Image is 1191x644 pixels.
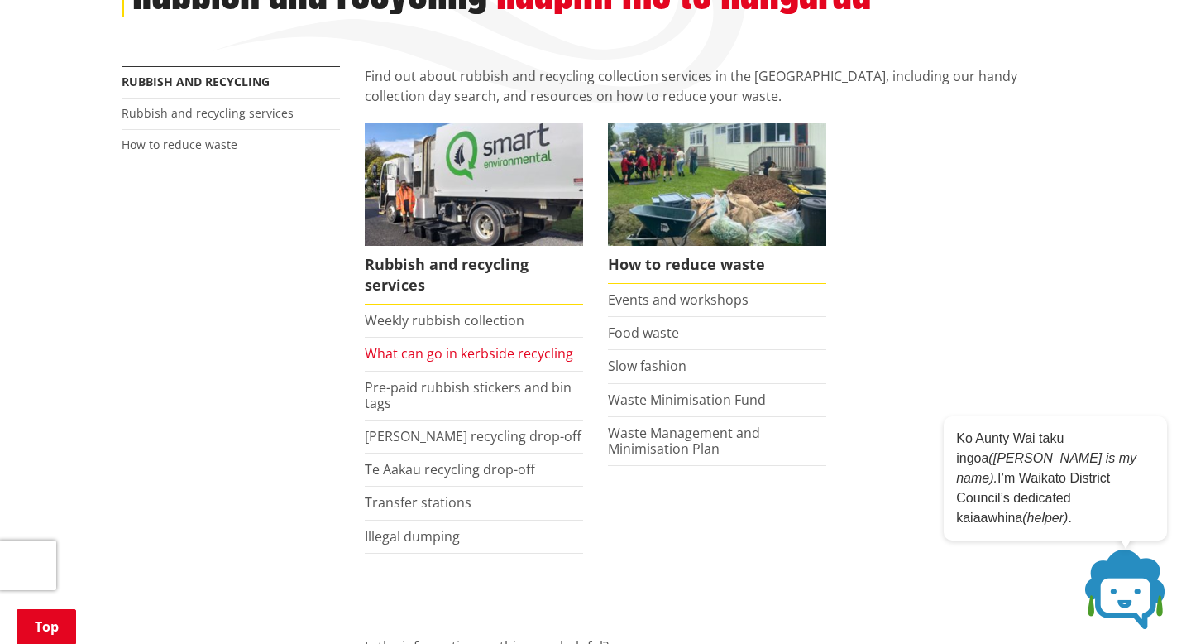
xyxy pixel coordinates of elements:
a: Rubbish and recycling services [365,123,583,305]
p: Ko Aunty Wai taku ingoa I’m Waikato District Council’s dedicated kaiaawhina . [956,429,1155,528]
a: Transfer stations [365,493,471,512]
a: How to reduce waste [608,123,826,284]
a: Weekly rubbish collection [365,311,524,329]
em: (helper) [1022,511,1068,525]
a: Illegal dumping [365,527,460,545]
a: Top [17,609,76,644]
a: [PERSON_NAME] recycling drop-off [365,427,581,445]
img: Rubbish and recycling services [365,123,583,245]
a: Waste Management and Minimisation Plan [608,424,760,458]
a: Pre-paid rubbish stickers and bin tags [365,378,572,412]
a: Waste Minimisation Fund [608,391,766,409]
a: Rubbish and recycling [122,74,270,89]
span: How to reduce waste [608,246,826,284]
img: Reducing waste [608,123,826,245]
em: ([PERSON_NAME] is my name). [956,451,1136,485]
p: Find out about rubbish and recycling collection services in the [GEOGRAPHIC_DATA], including our ... [365,66,1069,106]
a: How to reduce waste [122,137,237,152]
a: What can go in kerbside recycling [365,344,573,363]
span: Rubbish and recycling services [365,246,583,305]
a: Events and workshops [608,291,749,309]
a: Te Aakau recycling drop-off [365,460,535,478]
a: Slow fashion [608,357,686,375]
a: Food waste [608,324,679,342]
a: Rubbish and recycling services [122,105,294,121]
